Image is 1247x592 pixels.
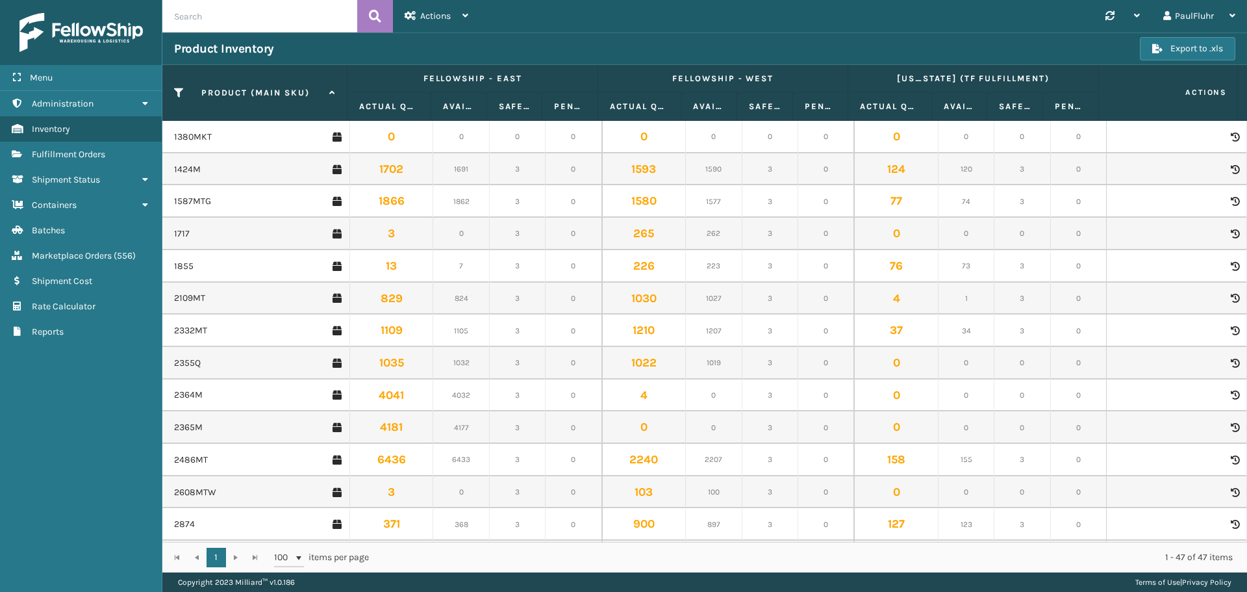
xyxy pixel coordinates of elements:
[798,476,854,509] td: 0
[359,101,418,112] label: Actual Quantity
[1231,229,1239,238] i: Product Activity
[854,380,938,412] td: 0
[686,283,742,315] td: 1027
[994,508,1050,541] td: 3
[499,101,531,112] label: Safety
[490,185,546,218] td: 3
[490,153,546,186] td: 3
[854,283,938,315] td: 4
[798,347,854,380] td: 0
[854,153,938,186] td: 124
[994,121,1050,153] td: 0
[994,476,1050,509] td: 0
[1231,133,1239,142] i: Product Activity
[32,326,64,337] span: Reports
[938,444,994,476] td: 155
[1051,444,1107,476] td: 0
[174,486,216,499] a: 2608MTW
[207,548,226,567] a: 1
[1182,578,1231,587] a: Privacy Policy
[854,347,938,380] td: 0
[1051,283,1107,315] td: 0
[686,541,742,573] td: 489
[1140,37,1235,60] button: Export to .xls
[546,283,601,315] td: 0
[433,185,489,218] td: 1862
[274,551,294,564] span: 100
[349,380,434,412] td: 4041
[188,87,323,99] label: Product (MAIN SKU)
[742,185,798,218] td: 3
[602,153,686,186] td: 1593
[349,315,434,347] td: 1109
[433,444,489,476] td: 6433
[349,444,434,476] td: 6436
[174,454,208,467] a: 2486MT
[1231,262,1239,271] i: Product Activity
[860,73,1086,84] label: [US_STATE] (TF Fulfillment)
[349,476,434,509] td: 3
[1231,197,1239,206] i: Product Activity
[999,101,1031,112] label: Safety
[602,218,686,250] td: 265
[349,185,434,218] td: 1866
[174,163,201,176] a: 1424M
[433,411,489,444] td: 4177
[602,476,686,509] td: 103
[433,283,489,315] td: 824
[742,250,798,283] td: 3
[546,508,601,541] td: 0
[174,41,274,57] h3: Product Inventory
[798,411,854,444] td: 0
[174,292,205,305] a: 2109MT
[686,121,742,153] td: 0
[938,250,994,283] td: 73
[349,153,434,186] td: 1702
[433,508,489,541] td: 368
[854,121,938,153] td: 0
[349,541,434,573] td: 2088
[349,121,434,153] td: 0
[994,541,1050,573] td: 0
[387,551,1233,564] div: 1 - 47 of 47 items
[742,411,798,444] td: 3
[798,185,854,218] td: 0
[602,250,686,283] td: 226
[686,218,742,250] td: 262
[1051,508,1107,541] td: 0
[854,315,938,347] td: 37
[174,324,207,337] a: 2332MT
[554,101,586,112] label: Pending
[32,199,77,211] span: Containers
[854,411,938,444] td: 0
[938,315,994,347] td: 34
[686,315,742,347] td: 1207
[1231,488,1239,497] i: Product Activity
[994,315,1050,347] td: 3
[1051,476,1107,509] td: 0
[490,347,546,380] td: 3
[602,444,686,476] td: 2240
[174,195,211,208] a: 1587MTG
[1135,573,1231,592] div: |
[1103,82,1235,103] span: Actions
[994,411,1050,444] td: 0
[1231,165,1239,174] i: Product Activity
[742,283,798,315] td: 3
[174,421,203,434] a: 2365M
[602,347,686,380] td: 1022
[798,153,854,186] td: 0
[32,174,100,185] span: Shipment Status
[686,153,742,186] td: 1590
[994,380,1050,412] td: 0
[1231,359,1239,368] i: Product Activity
[742,347,798,380] td: 3
[994,153,1050,186] td: 3
[546,476,601,509] td: 0
[938,153,994,186] td: 120
[938,218,994,250] td: 0
[742,508,798,541] td: 3
[742,121,798,153] td: 0
[433,153,489,186] td: 1691
[174,131,212,144] a: 1380MKT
